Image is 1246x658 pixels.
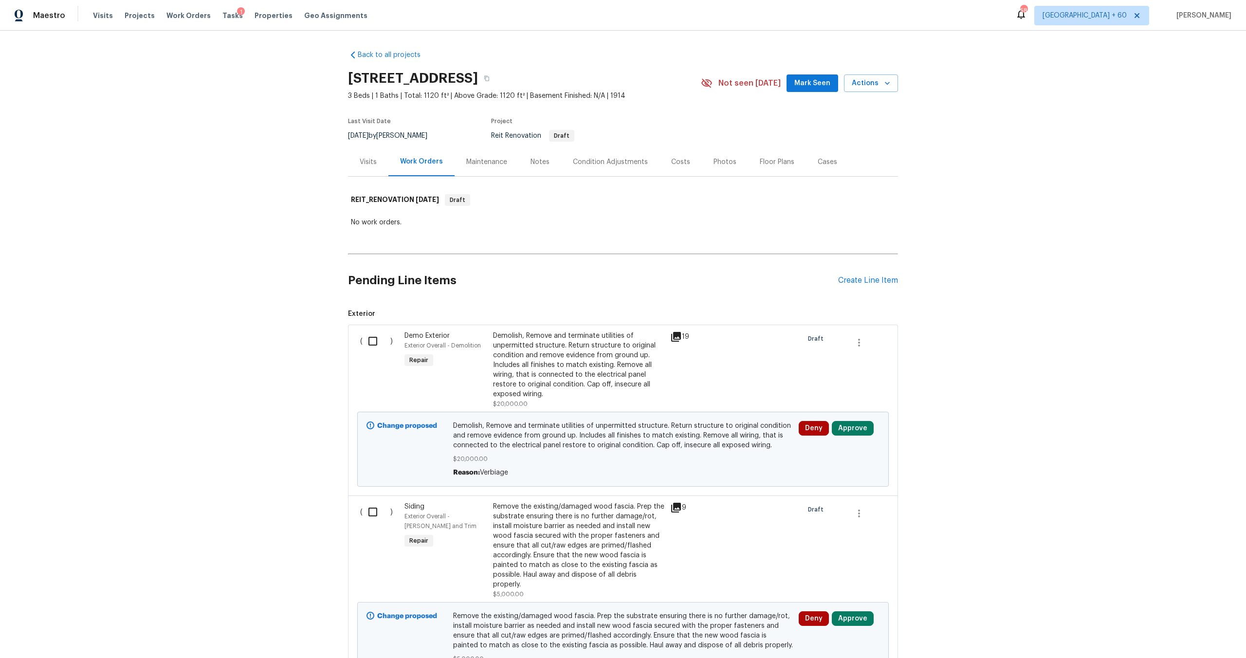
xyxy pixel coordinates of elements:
div: Cases [818,157,837,167]
span: Exterior Overall - [PERSON_NAME] and Trim [404,513,476,529]
h2: Pending Line Items [348,258,838,303]
span: Visits [93,11,113,20]
span: Projects [125,11,155,20]
span: Geo Assignments [304,11,367,20]
div: 19 [670,331,709,343]
span: Reit Renovation [491,132,574,139]
span: Siding [404,503,424,510]
div: Work Orders [400,157,443,166]
span: Draft [446,195,469,205]
span: Maestro [33,11,65,20]
h6: REIT_RENOVATION [351,194,439,206]
button: Copy Address [478,70,495,87]
span: Project [491,118,513,124]
h2: [STREET_ADDRESS] [348,73,478,83]
span: 3 Beds | 1 Baths | Total: 1120 ft² | Above Grade: 1120 ft² | Basement Finished: N/A | 1914 [348,91,701,101]
div: Maintenance [466,157,507,167]
div: Remove the existing/damaged wood fascia. Prep the substrate ensuring there is no further damage/r... [493,502,664,589]
div: Floor Plans [760,157,794,167]
button: Deny [799,611,829,626]
button: Approve [832,421,874,436]
div: REIT_RENOVATION [DATE]Draft [348,184,898,216]
span: Draft [808,334,827,344]
span: Exterior [348,309,898,319]
span: Actions [852,77,890,90]
button: Approve [832,611,874,626]
div: 9 [670,502,709,513]
a: Back to all projects [348,50,441,60]
span: Work Orders [166,11,211,20]
span: Tasks [222,12,243,19]
span: Reason: [453,469,480,476]
div: Visits [360,157,377,167]
div: Notes [531,157,550,167]
span: Mark Seen [794,77,830,90]
span: [DATE] [348,132,368,139]
div: Condition Adjustments [573,157,648,167]
div: by [PERSON_NAME] [348,130,439,142]
button: Deny [799,421,829,436]
button: Actions [844,74,898,92]
b: Change proposed [377,613,437,620]
div: Demolish, Remove and terminate utilities of unpermitted structure. Return structure to original c... [493,331,664,399]
span: Repair [405,355,432,365]
span: $20,000.00 [453,454,793,464]
button: Mark Seen [787,74,838,92]
div: Photos [714,157,736,167]
b: Change proposed [377,422,437,429]
span: [DATE] [416,196,439,203]
div: ( ) [357,328,402,412]
span: Draft [808,505,827,514]
div: 1 [237,7,245,17]
span: $20,000.00 [493,401,528,407]
span: Not seen [DATE] [718,78,781,88]
div: No work orders. [351,218,895,227]
span: Properties [255,11,293,20]
span: Last Visit Date [348,118,391,124]
div: Costs [671,157,690,167]
span: Repair [405,536,432,546]
span: [PERSON_NAME] [1173,11,1231,20]
div: Create Line Item [838,276,898,285]
span: Draft [550,133,573,139]
span: Verbiage [480,469,508,476]
span: [GEOGRAPHIC_DATA] + 60 [1043,11,1127,20]
span: $5,000.00 [493,591,524,597]
span: Remove the existing/damaged wood fascia. Prep the substrate ensuring there is no further damage/r... [453,611,793,650]
span: Demolish, Remove and terminate utilities of unpermitted structure. Return structure to original c... [453,421,793,450]
div: ( ) [357,499,402,602]
span: Demo Exterior [404,332,450,339]
span: Exterior Overall - Demolition [404,343,481,348]
div: 583 [1020,6,1027,16]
